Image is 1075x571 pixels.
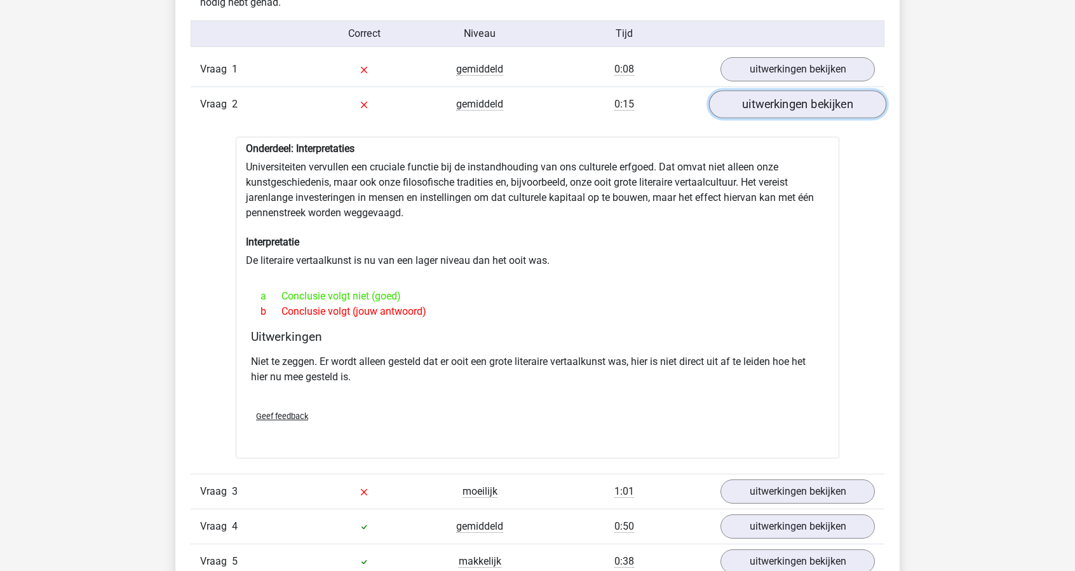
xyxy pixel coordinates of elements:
span: a [260,289,281,304]
span: makkelijk [459,555,501,568]
div: Niveau [422,26,537,41]
span: Vraag [200,519,232,534]
div: Conclusie volgt (jouw antwoord) [251,304,824,319]
span: Vraag [200,97,232,112]
p: Niet te zeggen. Er wordt alleen gesteld dat er ooit een grote literaire vertaalkunst was, hier is... [251,354,824,385]
a: uitwerkingen bekijken [720,57,875,81]
span: Geef feedback [256,411,308,421]
span: 1 [232,63,238,75]
span: 3 [232,485,238,497]
a: uitwerkingen bekijken [720,514,875,539]
div: Universiteiten vervullen een cruciale functie bij de instandhouding van ons culturele erfgoed. Da... [236,137,839,459]
span: 2 [232,98,238,110]
a: uitwerkingen bekijken [709,90,886,118]
span: b [260,304,281,319]
span: 0:50 [614,520,634,533]
a: uitwerkingen bekijken [720,479,875,504]
span: 0:08 [614,63,634,76]
h4: Uitwerkingen [251,329,824,344]
div: Correct [307,26,423,41]
span: 1:01 [614,485,634,498]
span: 4 [232,520,238,532]
div: Tijd [537,26,711,41]
span: 0:15 [614,98,634,111]
span: gemiddeld [456,520,503,533]
span: gemiddeld [456,98,503,111]
div: Conclusie volgt niet (goed) [251,289,824,304]
span: 0:38 [614,555,634,568]
span: gemiddeld [456,63,503,76]
span: moeilijk [463,485,497,498]
span: Vraag [200,62,232,77]
span: Vraag [200,554,232,569]
h6: Interpretatie [246,236,829,248]
span: 5 [232,555,238,567]
h6: Onderdeel: Interpretaties [246,142,829,155]
span: Vraag [200,484,232,499]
